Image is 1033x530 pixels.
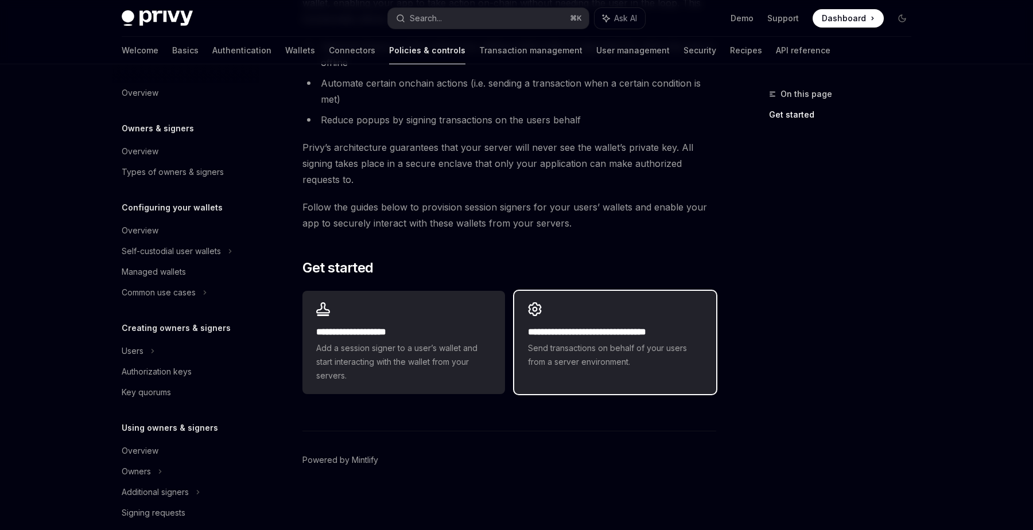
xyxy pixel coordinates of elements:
a: Demo [731,13,754,24]
a: Security [684,37,716,64]
div: Self-custodial user wallets [122,244,221,258]
h5: Configuring your wallets [122,201,223,215]
h5: Creating owners & signers [122,321,231,335]
button: Search...⌘K [388,8,589,29]
span: ⌘ K [570,14,582,23]
a: Dashboard [813,9,884,28]
span: Add a session signer to a user’s wallet and start interacting with the wallet from your servers. [316,341,491,383]
a: Connectors [329,37,375,64]
div: Common use cases [122,286,196,299]
span: Dashboard [822,13,866,24]
a: API reference [776,37,830,64]
div: Authorization keys [122,365,192,379]
a: Transaction management [479,37,582,64]
a: User management [596,37,670,64]
a: Recipes [730,37,762,64]
li: Automate certain onchain actions (i.e. sending a transaction when a certain condition is met) [302,75,716,107]
li: Reduce popups by signing transactions on the users behalf [302,112,716,128]
a: **** **** **** *****Add a session signer to a user’s wallet and start interacting with the wallet... [302,291,504,394]
div: Overview [122,224,158,237]
span: Follow the guides below to provision session signers for your users’ wallets and enable your app ... [302,199,716,231]
h5: Owners & signers [122,122,194,135]
a: Signing requests [112,502,259,523]
button: Toggle dark mode [893,9,911,28]
a: Get started [769,106,921,124]
div: Signing requests [122,506,185,520]
a: Managed wallets [112,262,259,282]
button: Ask AI [595,8,645,29]
div: Overview [122,444,158,458]
span: Send transactions on behalf of your users from a server environment. [528,341,702,369]
a: Basics [172,37,199,64]
a: Key quorums [112,382,259,403]
a: Overview [112,220,259,241]
a: Wallets [285,37,315,64]
a: Overview [112,83,259,103]
a: Types of owners & signers [112,162,259,182]
a: Support [767,13,799,24]
div: Owners [122,465,151,478]
a: Authorization keys [112,361,259,382]
span: Ask AI [614,13,637,24]
div: Users [122,344,143,358]
div: Types of owners & signers [122,165,224,179]
h5: Using owners & signers [122,421,218,435]
div: Key quorums [122,385,171,399]
div: Search... [410,11,442,25]
div: Overview [122,145,158,158]
a: Overview [112,441,259,461]
div: Overview [122,86,158,100]
a: Welcome [122,37,158,64]
div: Managed wallets [122,265,186,279]
span: On this page [780,87,832,101]
a: Authentication [212,37,271,64]
div: Additional signers [122,485,189,499]
a: Powered by Mintlify [302,454,378,466]
span: Privy’s architecture guarantees that your server will never see the wallet’s private key. All sig... [302,139,716,188]
img: dark logo [122,10,193,26]
span: Get started [302,259,373,277]
a: Policies & controls [389,37,465,64]
a: Overview [112,141,259,162]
